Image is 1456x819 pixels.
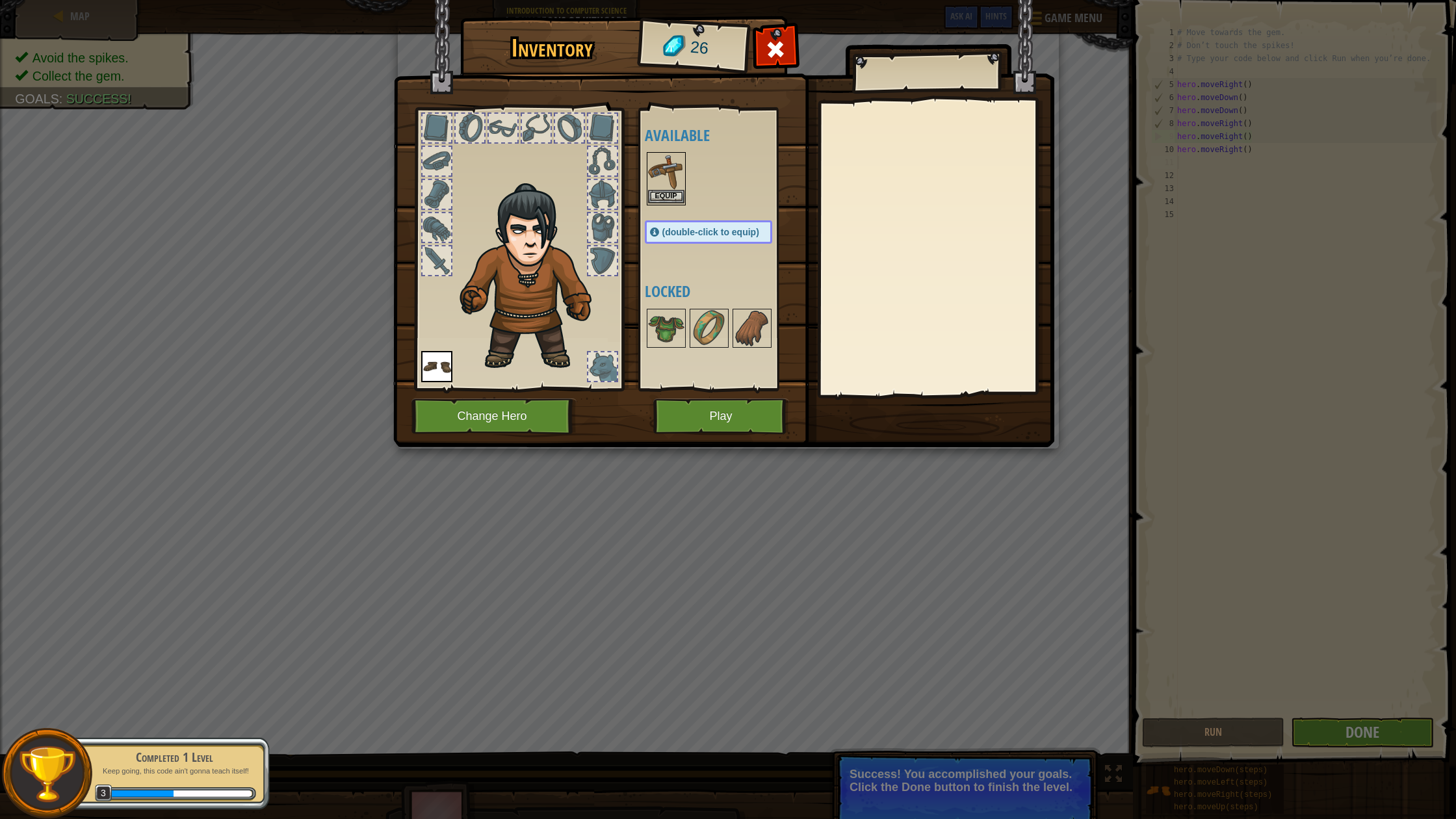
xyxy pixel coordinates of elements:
div: Completed 1 Level [92,748,256,766]
img: portrait.png [648,153,684,190]
h1: Inventory [469,34,635,62]
span: (double-click to equip) [662,227,759,237]
p: Keep going, this code ain't gonna teach itself! [92,766,256,776]
img: portrait.png [421,351,452,382]
img: portrait.png [691,310,727,346]
button: Change Hero [411,398,577,434]
img: trophy.png [18,744,77,803]
span: 26 [689,36,709,60]
button: Play [653,398,789,434]
h4: Available [645,127,798,144]
img: portrait.png [734,310,770,346]
span: 3 [95,785,112,802]
img: hair_2.png [454,183,613,372]
h4: Locked [645,283,798,300]
button: Equip [648,190,684,203]
img: portrait.png [648,310,684,346]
